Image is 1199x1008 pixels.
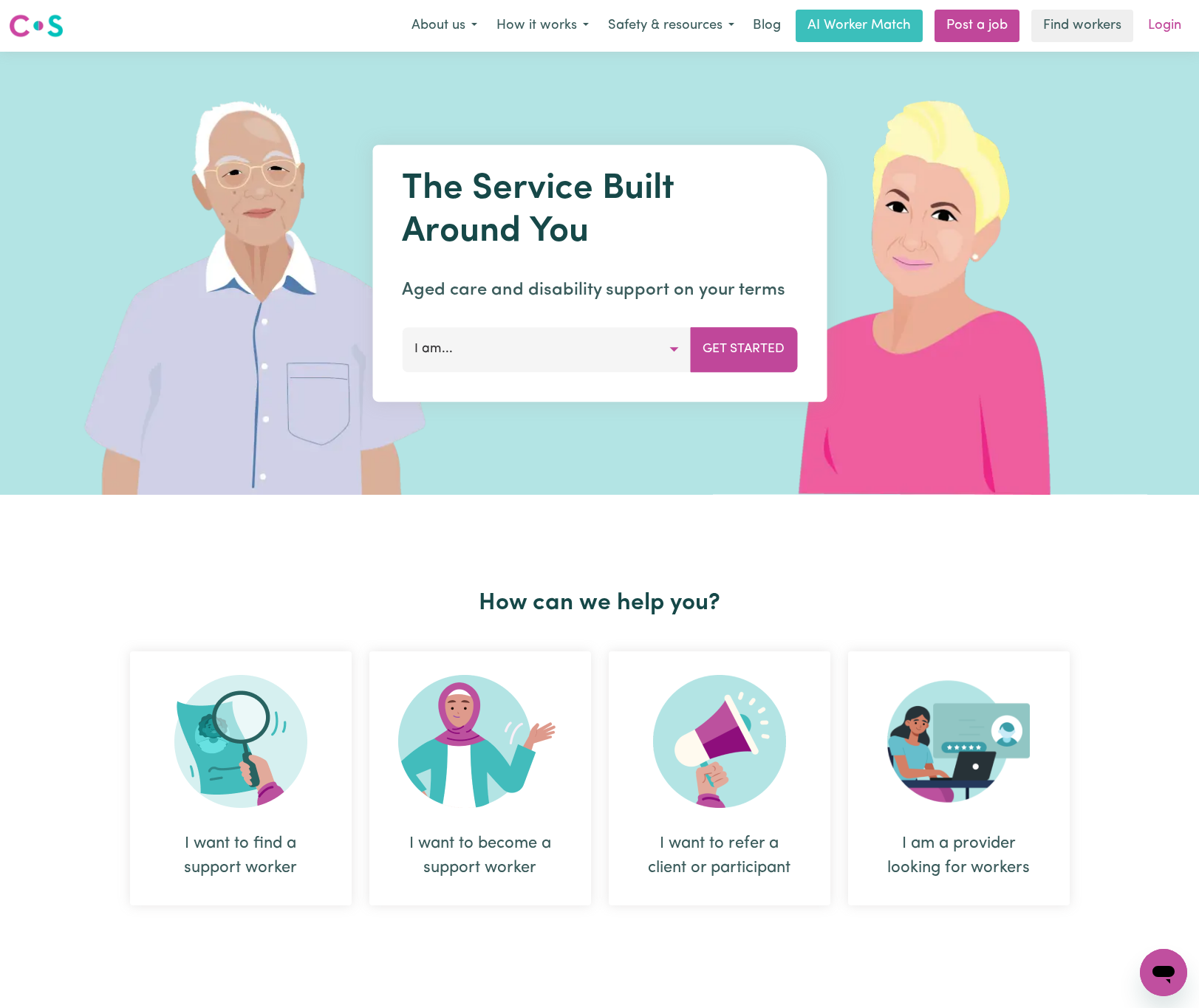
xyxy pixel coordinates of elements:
[402,327,691,371] button: I am...
[744,10,790,42] a: Blog
[690,327,797,371] button: Get Started
[9,9,64,43] a: Careseekers logo
[653,675,786,808] img: Refer
[9,13,64,39] img: Careseekers logo
[402,277,797,304] p: Aged care and disability support on your terms
[848,651,1070,905] div: I am a provider looking for workers
[487,10,598,41] button: How it works
[1031,10,1133,42] a: Find workers
[609,651,830,905] div: I want to refer a client or participant
[405,832,556,880] div: I want to become a support worker
[121,589,1079,617] h2: How can we help you?
[130,651,352,905] div: I want to find a support worker
[1139,10,1190,42] a: Login
[644,832,795,880] div: I want to refer a client or participant
[598,10,744,41] button: Safety & resources
[935,10,1019,42] a: Post a job
[887,675,1031,808] img: Provider
[174,675,307,808] img: Search
[1140,949,1187,996] iframe: Button to launch messaging window
[398,675,562,808] img: Become Worker
[369,651,591,905] div: I want to become a support worker
[796,10,923,42] a: AI Worker Match
[165,832,316,880] div: I want to find a support worker
[884,832,1034,880] div: I am a provider looking for workers
[402,10,487,41] button: About us
[402,168,797,253] h1: The Service Built Around You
